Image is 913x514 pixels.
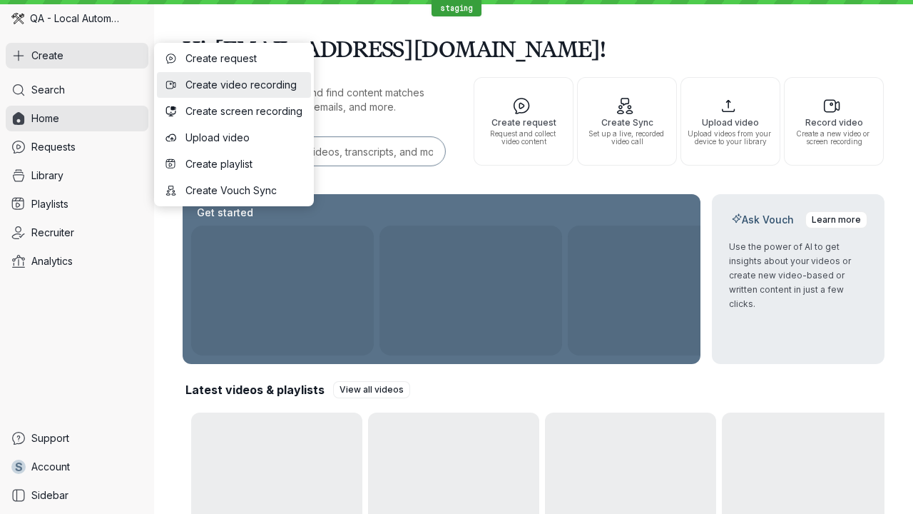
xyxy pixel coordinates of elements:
[680,77,780,166] button: Upload videoUpload videos from your device to your library
[6,248,148,274] a: Analytics
[31,111,59,126] span: Home
[185,157,302,171] span: Create playlist
[15,460,23,474] span: s
[790,118,877,127] span: Record video
[31,83,65,97] span: Search
[474,77,573,166] button: Create requestRequest and collect video content
[729,213,797,227] h2: Ask Vouch
[687,130,774,146] span: Upload videos from your device to your library
[577,77,677,166] button: Create SyncSet up a live, recorded video call
[6,454,148,480] a: sAccount
[6,191,148,217] a: Playlists
[30,11,121,26] span: QA - Local Automation
[6,106,148,131] a: Home
[784,77,884,166] button: Record videoCreate a new video or screen recording
[31,168,63,183] span: Library
[194,206,256,220] h2: Get started
[6,220,148,246] a: Recruiter
[31,197,68,211] span: Playlists
[6,163,148,188] a: Library
[157,151,311,177] button: Create playlist
[31,254,73,268] span: Analytics
[6,43,148,69] button: Create
[480,118,567,127] span: Create request
[333,381,410,398] a: View all videos
[157,99,311,124] button: Create screen recording
[157,72,311,98] button: Create video recording
[157,46,311,71] button: Create request
[31,49,63,63] span: Create
[31,140,76,154] span: Requests
[6,77,148,103] a: Search
[185,183,302,198] span: Create Vouch Sync
[185,131,302,145] span: Upload video
[687,118,774,127] span: Upload video
[157,178,311,203] button: Create Vouch Sync
[812,213,861,227] span: Learn more
[6,483,148,508] a: Sidebar
[31,460,70,474] span: Account
[340,383,404,397] span: View all videos
[6,6,148,31] div: QA - Local Automation
[157,125,311,151] button: Upload video
[790,130,877,146] span: Create a new video or screen recording
[183,29,884,69] h1: Hi, [EMAIL_ADDRESS][DOMAIN_NAME]!
[31,488,68,503] span: Sidebar
[583,130,670,146] span: Set up a live, recorded video call
[31,226,74,240] span: Recruiter
[185,382,325,398] h2: Latest videos & playlists
[480,130,567,146] span: Request and collect video content
[185,78,302,92] span: Create video recording
[805,211,867,228] a: Learn more
[185,51,302,66] span: Create request
[729,240,867,311] p: Use the power of AI to get insights about your videos or create new video-based or written conten...
[11,12,24,25] img: QA - Local Automation avatar
[6,425,148,451] a: Support
[185,104,302,119] span: Create screen recording
[6,134,148,160] a: Requests
[31,431,69,445] span: Support
[183,86,448,114] p: Search for any keywords and find content matches through transcriptions, user emails, and more.
[583,118,670,127] span: Create Sync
